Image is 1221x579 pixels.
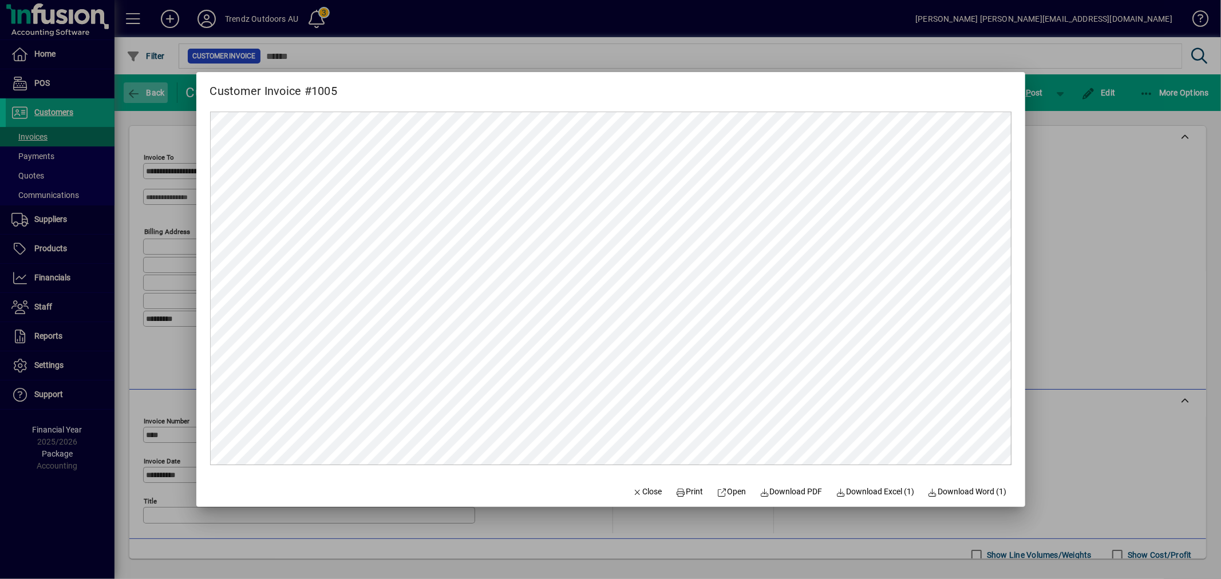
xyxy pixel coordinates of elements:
[923,482,1011,502] button: Download Word (1)
[836,486,915,498] span: Download Excel (1)
[633,486,662,498] span: Close
[832,482,919,502] button: Download Excel (1)
[928,486,1007,498] span: Download Word (1)
[676,486,704,498] span: Print
[760,486,823,498] span: Download PDF
[717,486,746,498] span: Open
[671,482,708,502] button: Print
[713,482,751,502] a: Open
[196,72,351,100] h2: Customer Invoice #1005
[628,482,667,502] button: Close
[755,482,827,502] a: Download PDF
